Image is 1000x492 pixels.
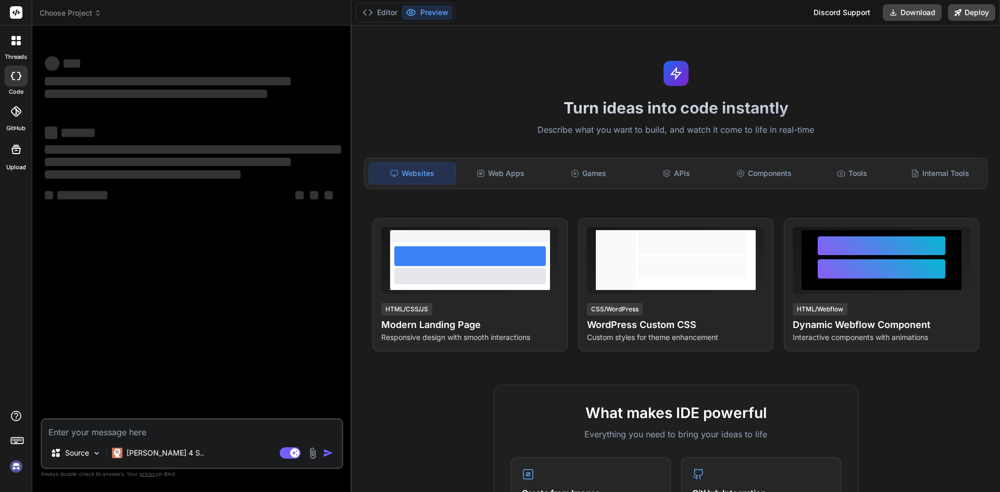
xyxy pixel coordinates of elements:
[295,191,304,199] span: ‌
[61,129,95,137] span: ‌
[793,303,847,316] div: HTML/Webflow
[57,191,107,199] span: ‌
[369,162,456,184] div: Websites
[948,4,995,21] button: Deploy
[883,4,942,21] button: Download
[9,87,23,96] label: code
[793,332,970,343] p: Interactive components with animations
[793,318,970,332] h4: Dynamic Webflow Component
[307,447,319,459] img: attachment
[92,449,101,458] img: Pick Models
[41,469,343,479] p: Always double-check its answers. Your in Bind
[7,458,25,475] img: signin
[721,162,807,184] div: Components
[511,402,841,424] h2: What makes IDE powerful
[511,428,841,440] p: Everything you need to bring your ideas to life
[45,127,57,139] span: ‌
[381,318,559,332] h4: Modern Landing Page
[324,191,333,199] span: ‌
[6,163,26,172] label: Upload
[40,8,102,18] span: Choose Project
[381,332,559,343] p: Responsive design with smooth interactions
[587,303,643,316] div: CSS/WordPress
[65,448,89,458] p: Source
[807,4,877,21] div: Discord Support
[323,448,333,458] img: icon
[458,162,544,184] div: Web Apps
[45,191,53,199] span: ‌
[6,124,26,133] label: GitHub
[587,318,765,332] h4: WordPress Custom CSS
[45,77,291,85] span: ‌
[358,123,994,137] p: Describe what you want to build, and watch it come to life in real-time
[5,53,27,61] label: threads
[127,448,204,458] p: [PERSON_NAME] 4 S..
[45,145,341,154] span: ‌
[112,448,122,458] img: Claude 4 Sonnet
[45,90,267,98] span: ‌
[633,162,719,184] div: APIs
[358,98,994,117] h1: Turn ideas into code instantly
[45,158,291,166] span: ‌
[381,303,432,316] div: HTML/CSS/JS
[310,191,318,199] span: ‌
[546,162,632,184] div: Games
[358,5,402,20] button: Editor
[402,5,453,20] button: Preview
[64,59,80,68] span: ‌
[45,56,59,71] span: ‌
[140,471,158,477] span: privacy
[897,162,983,184] div: Internal Tools
[45,170,241,179] span: ‌
[809,162,895,184] div: Tools
[587,332,765,343] p: Custom styles for theme enhancement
